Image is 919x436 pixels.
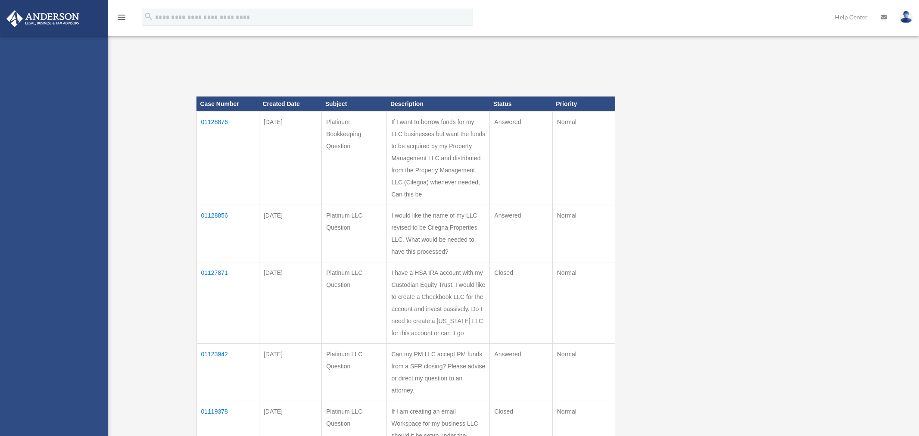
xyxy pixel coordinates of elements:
td: 01123942 [196,343,259,401]
th: Priority [552,97,615,111]
td: [DATE] [259,205,321,262]
td: Normal [552,205,615,262]
td: [DATE] [259,343,321,401]
th: Subject [322,97,387,111]
td: Normal [552,262,615,343]
td: Platinum LLC Question [322,205,387,262]
td: [DATE] [259,111,321,205]
img: Anderson Advisors Platinum Portal [4,10,82,27]
td: 01127871 [196,262,259,343]
td: Platinum Bookkeeping Question [322,111,387,205]
td: Platinum LLC Question [322,343,387,401]
td: If I want to borrow funds for my LLC businesses but want the funds to be acquired by my Property ... [387,111,490,205]
td: [DATE] [259,262,321,343]
th: Status [490,97,552,111]
td: Answered [490,111,552,205]
i: menu [116,12,127,22]
td: Answered [490,205,552,262]
i: search [144,12,153,21]
a: menu [116,15,127,22]
td: Closed [490,262,552,343]
img: User Pic [900,11,913,23]
th: Description [387,97,490,111]
td: Normal [552,111,615,205]
td: Answered [490,343,552,401]
td: I have a HSA IRA account with my Custodian Equity Trust. I would like to create a Checkbook LLC f... [387,262,490,343]
td: Can my PM LLC accept PM funds from a SFR closing? Please advise or direct my question to an attor... [387,343,490,401]
td: 01128876 [196,111,259,205]
th: Case Number [196,97,259,111]
td: I would like the name of my LLC revised to be Cilegna Properties LLC. What would be needed to hav... [387,205,490,262]
th: Created Date [259,97,321,111]
td: Normal [552,343,615,401]
td: 01128856 [196,205,259,262]
td: Platinum LLC Question [322,262,387,343]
